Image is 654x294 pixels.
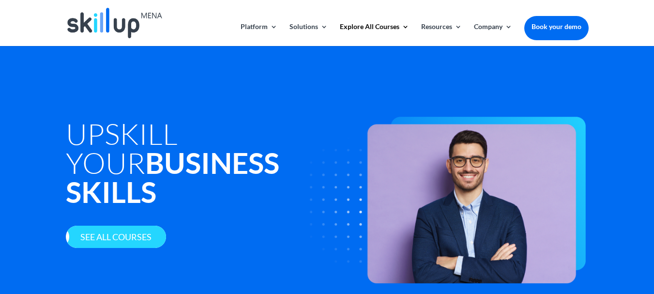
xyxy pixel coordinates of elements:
[524,16,589,37] a: Book your demo
[66,226,166,248] a: See all courses
[66,119,368,211] h1: Upskill Your
[421,23,462,46] a: Resources
[67,8,162,38] img: Skillup Mena
[289,23,328,46] a: Solutions
[474,23,512,46] a: Company
[66,145,279,209] strong: Business Skills
[310,99,586,283] img: explore our business skills courses - Skillup
[340,23,409,46] a: Explore All Courses
[241,23,277,46] a: Platform
[493,189,654,294] iframe: Chat Widget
